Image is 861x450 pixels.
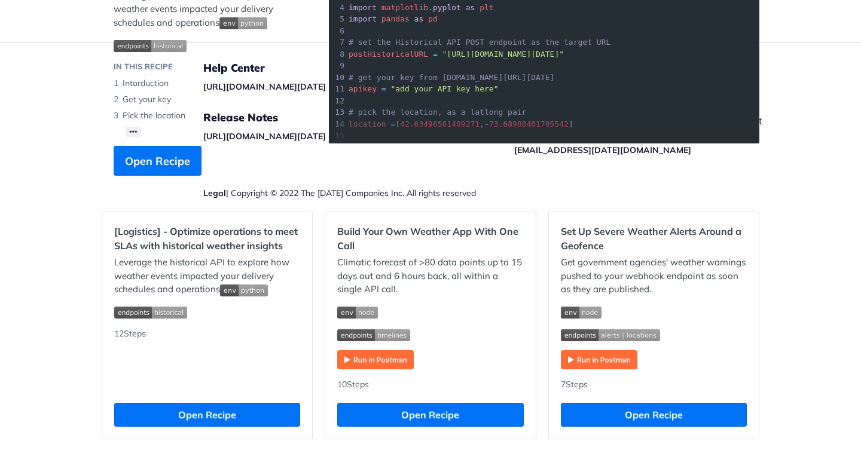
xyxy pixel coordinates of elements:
[561,350,637,369] img: Run in Postman
[337,329,410,341] img: endpoint
[561,307,602,319] img: env
[114,108,305,124] li: Pick the location
[114,403,300,427] button: Open Recipe
[114,256,300,296] p: Leverage the historical API to explore how weather events impacted your delivery schedules and op...
[337,256,523,296] p: Climatic forecast of >80 data points up to 15 days out and 6 hours back, all within a single API ...
[219,17,267,29] img: env
[114,61,173,73] div: IN THIS RECIPE
[337,403,523,427] button: Open Recipe
[337,307,378,319] img: env
[220,284,268,296] img: env
[220,283,268,295] span: Expand image
[561,305,747,319] span: Expand image
[337,350,414,369] img: Run in Postman
[337,327,523,341] span: Expand image
[337,224,523,253] h2: Build Your Own Weather App With One Call
[219,17,267,28] span: Expand image
[114,305,300,319] span: Expand image
[337,353,414,365] a: Expand image
[561,224,747,253] h2: Set Up Severe Weather Alerts Around a Geofence
[561,353,637,365] a: Expand image
[337,305,523,319] span: Expand image
[114,91,305,108] li: Get your key
[561,256,747,296] p: Get government agencies' weather warnings pushed to your webhook endpoint as soon as they are pub...
[126,127,141,137] button: •••
[561,329,660,341] img: endpoint
[114,75,305,91] li: Intorduction
[114,307,187,319] img: endpoint
[561,378,747,391] div: 7 Steps
[337,378,523,391] div: 10 Steps
[561,403,747,427] button: Open Recipe
[561,327,747,341] span: Expand image
[114,224,300,253] h2: [Logistics] - Optimize operations to meet SLAs with historical weather insights
[125,153,190,169] span: Open Recipe
[114,327,300,391] div: 12 Steps
[114,146,201,176] button: Open Recipe
[114,38,305,52] span: Expand image
[114,40,187,52] img: endpoint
